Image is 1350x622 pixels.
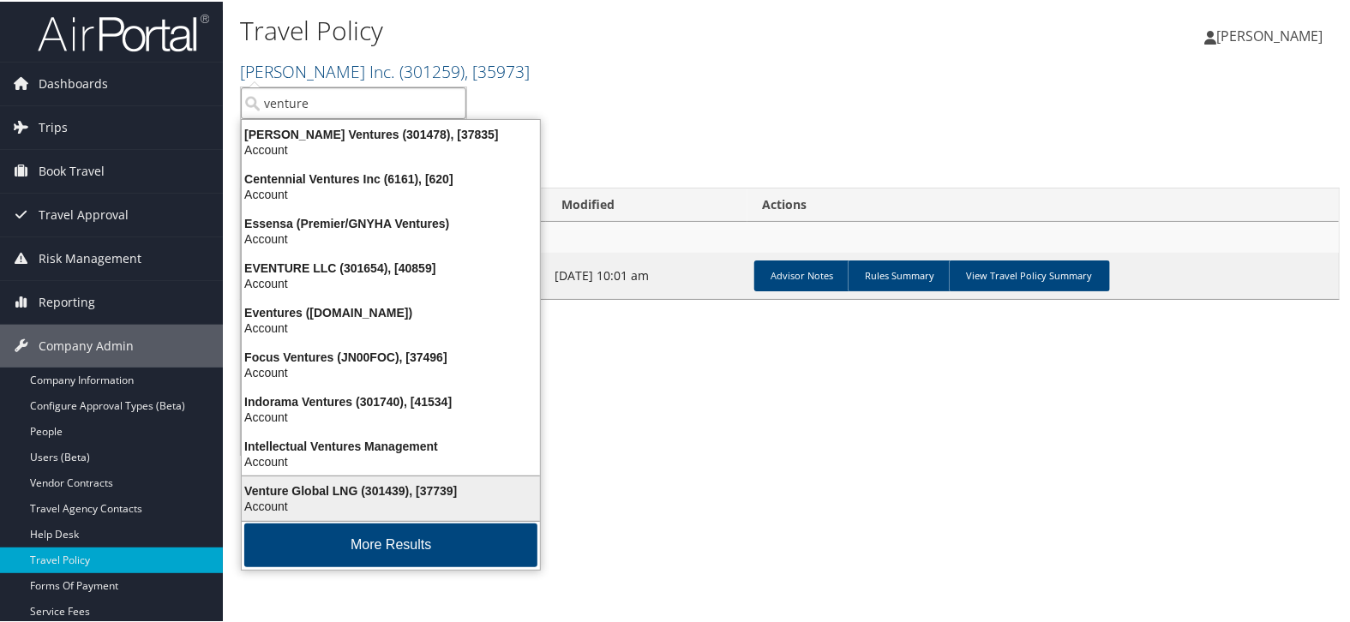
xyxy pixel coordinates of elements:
span: [PERSON_NAME] [1216,25,1323,44]
a: [PERSON_NAME] [1204,9,1340,60]
span: Company Admin [39,323,134,366]
th: Modified: activate to sort column ascending [546,187,747,220]
div: Account [231,363,550,379]
div: Account [231,452,550,468]
td: [PERSON_NAME] Inc. [241,220,1339,251]
button: More Results [244,522,537,565]
div: Intellectual Ventures Management [231,437,550,452]
div: Centennial Ventures Inc (6161), [620] [231,170,550,185]
div: Venture Global LNG (301439), [37739] [231,481,550,497]
a: Rules Summary [848,259,952,290]
div: Account [231,497,550,512]
span: ( 301259 ) [399,58,465,81]
div: Focus Ventures (JN00FOC), [37496] [231,348,550,363]
span: , [ 35973 ] [465,58,530,81]
div: [PERSON_NAME] Ventures (301478), [37835] [231,125,550,141]
div: Account [231,230,550,245]
div: Essensa (Premier/GNYHA Ventures) [231,214,550,230]
a: View Travel Policy Summary [949,259,1110,290]
div: Account [231,319,550,334]
span: Risk Management [39,236,141,278]
div: Account [231,141,550,156]
a: [PERSON_NAME] Inc. [240,58,530,81]
span: Trips [39,105,68,147]
div: Account [231,274,550,290]
td: [DATE] 10:01 am [546,251,747,297]
span: Book Travel [39,148,105,191]
th: Actions [747,187,1339,220]
span: Travel Approval [39,192,129,235]
div: Eventures ([DOMAIN_NAME]) [231,303,550,319]
div: EVENTURE LLC (301654), [40859] [231,259,550,274]
span: Reporting [39,279,95,322]
div: Indorama Ventures (301740), [41534] [231,392,550,408]
img: airportal-logo.png [38,11,209,51]
h1: Travel Policy [240,11,973,47]
span: Dashboards [39,61,108,104]
input: Search Accounts [241,86,466,117]
div: Account [231,408,550,423]
div: Account [231,185,550,200]
a: Advisor Notes [754,259,851,290]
